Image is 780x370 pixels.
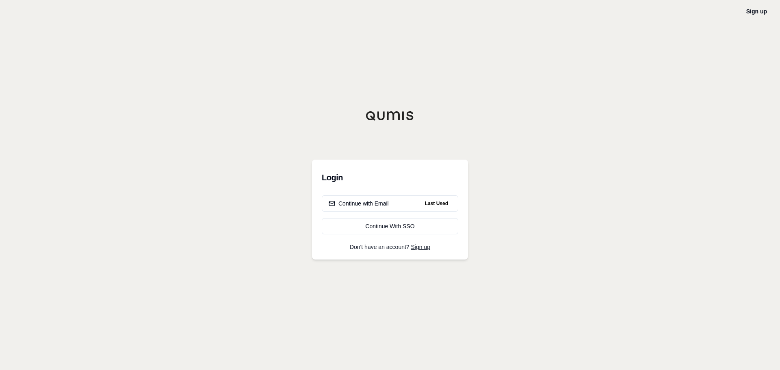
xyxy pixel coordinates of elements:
[411,244,430,250] a: Sign up
[329,222,451,230] div: Continue With SSO
[322,195,458,212] button: Continue with EmailLast Used
[322,244,458,250] p: Don't have an account?
[322,218,458,234] a: Continue With SSO
[366,111,414,121] img: Qumis
[746,8,767,15] a: Sign up
[322,169,458,186] h3: Login
[422,199,451,208] span: Last Used
[329,199,389,208] div: Continue with Email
